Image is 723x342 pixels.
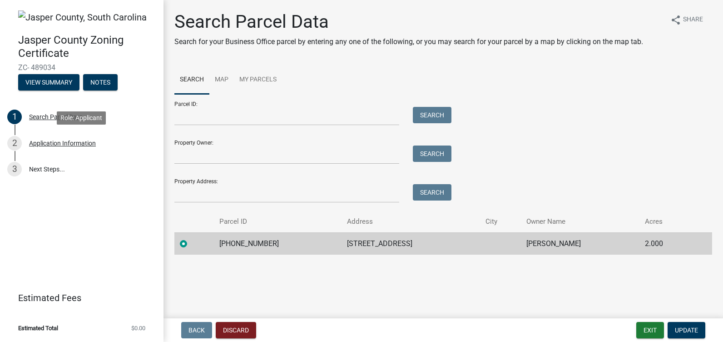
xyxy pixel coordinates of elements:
button: Back [181,322,212,338]
th: City [480,211,521,232]
td: [PERSON_NAME] [521,232,639,255]
button: View Summary [18,74,79,91]
button: Notes [83,74,118,91]
div: Role: Applicant [57,111,106,125]
div: 2 [7,136,22,151]
i: share [670,15,681,25]
button: Search [413,107,451,123]
button: Update [668,322,705,338]
th: Address [342,211,480,232]
span: $0.00 [131,325,145,331]
a: My Parcels [234,65,282,95]
span: Back [188,327,205,334]
span: Update [675,327,698,334]
button: Search [413,184,451,201]
div: Application Information [29,140,96,146]
td: [PHONE_NUMBER] [214,232,342,255]
a: Search [174,65,209,95]
th: Parcel ID [214,211,342,232]
button: Discard [216,322,256,338]
td: [STREET_ADDRESS] [342,232,480,255]
th: Owner Name [521,211,639,232]
h4: Jasper County Zoning Certificate [18,34,156,60]
td: 2.000 [639,232,692,255]
button: shareShare [663,11,710,29]
div: Search Parcel Data [29,114,83,120]
th: Acres [639,211,692,232]
wm-modal-confirm: Summary [18,80,79,87]
wm-modal-confirm: Notes [83,80,118,87]
span: ZC- 489034 [18,63,145,72]
button: Search [413,146,451,162]
div: 1 [7,110,22,124]
button: Exit [636,322,664,338]
span: Share [683,15,703,25]
span: Estimated Total [18,325,58,331]
a: Map [209,65,234,95]
div: 3 [7,162,22,176]
a: Estimated Fees [7,289,149,307]
img: Jasper County, South Carolina [18,10,147,24]
h1: Search Parcel Data [174,11,643,33]
p: Search for your Business Office parcel by entering any one of the following, or you may search fo... [174,36,643,47]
